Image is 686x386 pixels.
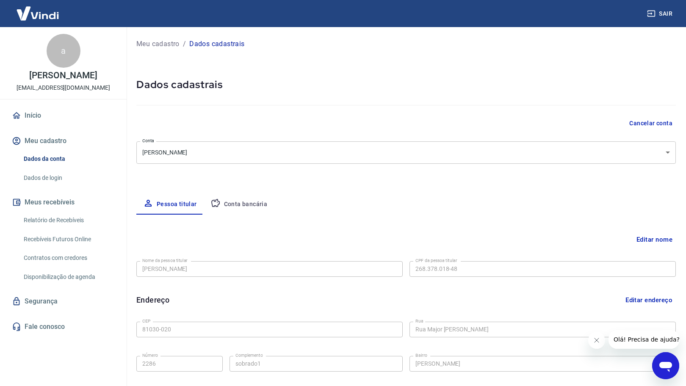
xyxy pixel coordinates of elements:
iframe: Mensagem da empresa [609,330,679,349]
label: Conta [142,138,154,144]
p: Dados cadastrais [189,39,244,49]
button: Pessoa titular [136,194,204,215]
label: Número [142,352,158,358]
a: Contratos com credores [20,249,116,267]
button: Cancelar conta [626,116,676,131]
label: Bairro [415,352,427,358]
a: Dados da conta [20,150,116,168]
label: CEP [142,318,150,324]
button: Sair [645,6,676,22]
div: a [47,34,80,68]
label: CPF da pessoa titular [415,257,457,264]
h6: Endereço [136,294,169,306]
iframe: Botão para abrir a janela de mensagens [652,352,679,379]
a: Dados de login [20,169,116,187]
img: Vindi [10,0,65,26]
h5: Dados cadastrais [136,78,676,91]
a: Segurança [10,292,116,311]
a: Meu cadastro [136,39,180,49]
span: Olá! Precisa de ajuda? [5,6,71,13]
iframe: Fechar mensagem [588,332,605,349]
button: Editar nome [633,232,676,248]
button: Meu cadastro [10,132,116,150]
a: Fale conosco [10,317,116,336]
p: / [183,39,186,49]
p: [PERSON_NAME] [29,71,97,80]
div: [PERSON_NAME] [136,141,676,164]
p: [EMAIL_ADDRESS][DOMAIN_NAME] [17,83,110,92]
label: Nome da pessoa titular [142,257,188,264]
a: Disponibilização de agenda [20,268,116,286]
a: Início [10,106,116,125]
label: Rua [415,318,423,324]
a: Relatório de Recebíveis [20,212,116,229]
button: Editar endereço [622,292,676,308]
a: Recebíveis Futuros Online [20,231,116,248]
button: Meus recebíveis [10,193,116,212]
button: Conta bancária [204,194,274,215]
label: Complemento [235,352,263,358]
